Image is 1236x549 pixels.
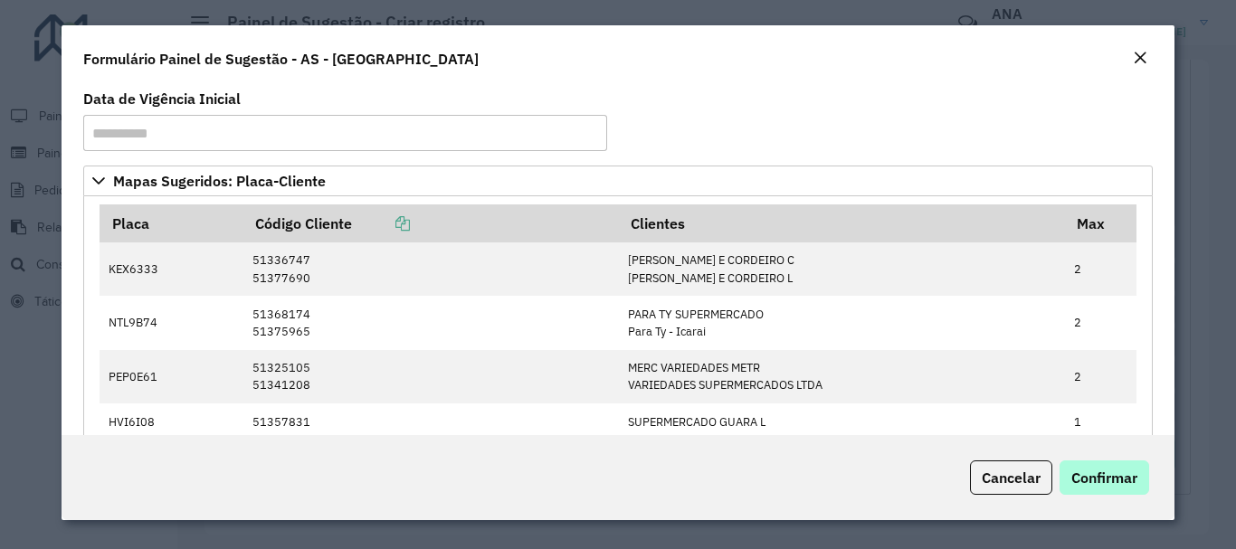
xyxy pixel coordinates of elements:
[83,166,1152,196] a: Mapas Sugeridos: Placa-Cliente
[100,296,243,349] td: NTL9B74
[982,469,1041,487] span: Cancelar
[1064,296,1136,349] td: 2
[100,204,243,242] th: Placa
[100,242,243,296] td: KEX6333
[1064,350,1136,403] td: 2
[83,48,479,70] h4: Formulário Painel de Sugestão - AS - [GEOGRAPHIC_DATA]
[1064,204,1136,242] th: Max
[243,350,619,403] td: 51325105 51341208
[1064,403,1136,440] td: 1
[618,204,1064,242] th: Clientes
[618,403,1064,440] td: SUPERMERCADO GUARA L
[243,204,619,242] th: Código Cliente
[83,88,241,109] label: Data de Vigência Inicial
[243,296,619,349] td: 51368174 51375965
[243,403,619,440] td: 51357831
[1133,51,1147,65] em: Fechar
[243,242,619,296] td: 51336747 51377690
[1064,242,1136,296] td: 2
[100,403,243,440] td: HVI6I08
[618,350,1064,403] td: MERC VARIEDADES METR VARIEDADES SUPERMERCADOS LTDA
[970,460,1052,495] button: Cancelar
[1127,47,1153,71] button: Close
[1071,469,1137,487] span: Confirmar
[618,242,1064,296] td: [PERSON_NAME] E CORDEIRO C [PERSON_NAME] E CORDEIRO L
[352,214,410,232] a: Copiar
[1060,460,1149,495] button: Confirmar
[113,174,326,188] span: Mapas Sugeridos: Placa-Cliente
[100,350,243,403] td: PEP0E61
[618,296,1064,349] td: PARA TY SUPERMERCADO Para Ty - Icarai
